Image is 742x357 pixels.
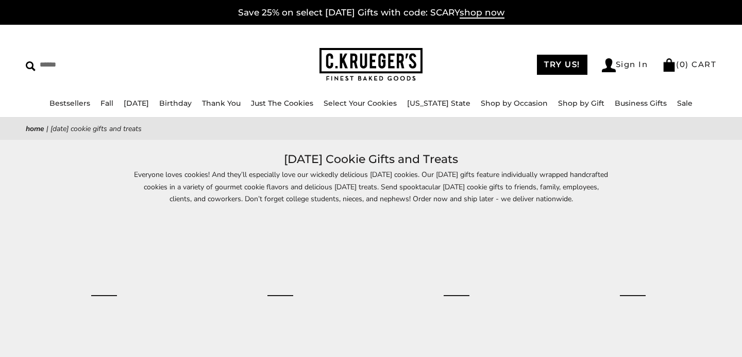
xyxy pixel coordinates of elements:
a: Fall [100,99,113,108]
a: (0) CART [662,59,716,69]
a: TRY US! [537,55,587,75]
span: 0 [680,59,686,69]
span: shop now [460,7,504,19]
span: [DATE] Cookie Gifts and Treats [50,124,142,134]
a: Shop by Gift [558,99,604,108]
img: Search [26,61,36,71]
a: Save 25% on select [DATE] Gifts with code: SCARYshop now [238,7,504,19]
nav: breadcrumbs [26,123,716,135]
a: Shop by Occasion [481,99,548,108]
p: Everyone loves cookies! And they’ll especially love our wickedly delicious [DATE] cookies. Our [D... [134,169,608,204]
a: [DATE] [124,99,149,108]
img: C.KRUEGER'S [319,48,423,82]
a: Thank You [202,99,241,108]
a: Bestsellers [49,99,90,108]
a: Business Gifts [615,99,667,108]
h1: [DATE] Cookie Gifts and Treats [41,150,701,169]
a: Just The Cookies [251,99,313,108]
input: Search [26,57,188,73]
a: Birthday [159,99,192,108]
img: Bag [662,58,676,72]
a: Home [26,124,44,134]
a: Select Your Cookies [324,99,397,108]
img: Account [602,58,616,72]
a: Sign In [602,58,648,72]
a: [US_STATE] State [407,99,470,108]
span: | [46,124,48,134]
a: Sale [677,99,693,108]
